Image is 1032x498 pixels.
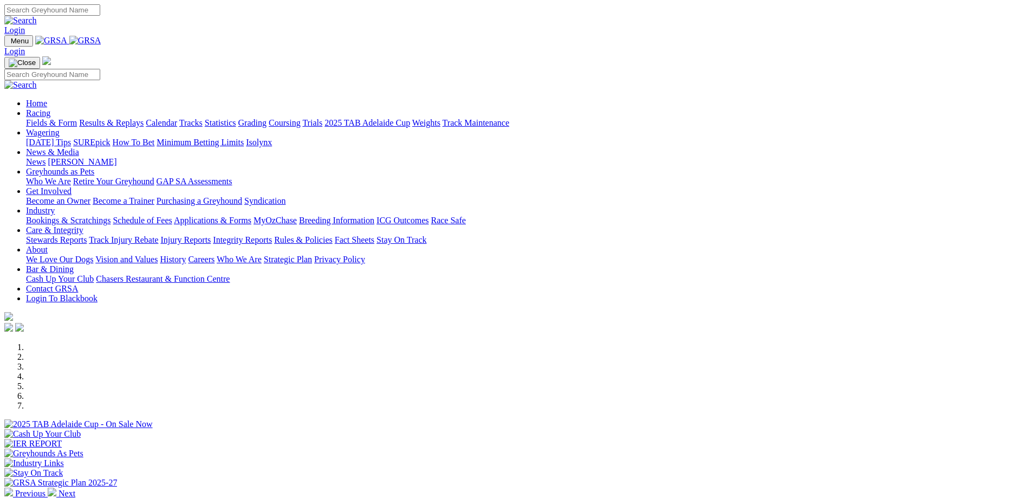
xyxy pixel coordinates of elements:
button: Toggle navigation [4,35,33,47]
a: Minimum Betting Limits [157,138,244,147]
img: facebook.svg [4,323,13,332]
a: Integrity Reports [213,235,272,244]
a: Careers [188,255,215,264]
div: Get Involved [26,196,1028,206]
input: Search [4,69,100,80]
a: Chasers Restaurant & Function Centre [96,274,230,283]
div: Care & Integrity [26,235,1028,245]
a: Tracks [179,118,203,127]
img: logo-grsa-white.png [4,312,13,321]
a: Results & Replays [79,118,144,127]
a: Race Safe [431,216,465,225]
div: Wagering [26,138,1028,147]
a: Rules & Policies [274,235,333,244]
img: chevron-right-pager-white.svg [48,488,56,496]
img: Search [4,80,37,90]
a: Vision and Values [95,255,158,264]
a: [DATE] Tips [26,138,71,147]
img: chevron-left-pager-white.svg [4,488,13,496]
a: MyOzChase [254,216,297,225]
a: Coursing [269,118,301,127]
button: Toggle navigation [4,57,40,69]
a: Login To Blackbook [26,294,98,303]
a: Racing [26,108,50,118]
a: Care & Integrity [26,225,83,235]
a: Cash Up Your Club [26,274,94,283]
img: Search [4,16,37,25]
a: Greyhounds as Pets [26,167,94,176]
a: Trials [302,118,322,127]
img: Greyhounds As Pets [4,449,83,458]
a: Bar & Dining [26,264,74,274]
div: Industry [26,216,1028,225]
div: Bar & Dining [26,274,1028,284]
a: Get Involved [26,186,72,196]
a: Become a Trainer [93,196,154,205]
a: Become an Owner [26,196,90,205]
img: twitter.svg [15,323,24,332]
img: Close [9,59,36,67]
a: [PERSON_NAME] [48,157,116,166]
a: Weights [412,118,440,127]
a: News & Media [26,147,79,157]
div: Greyhounds as Pets [26,177,1028,186]
a: About [26,245,48,254]
a: Login [4,25,25,35]
div: News & Media [26,157,1028,167]
a: Isolynx [246,138,272,147]
a: Grading [238,118,267,127]
img: Industry Links [4,458,64,468]
span: Previous [15,489,46,498]
a: Track Injury Rebate [89,235,158,244]
a: SUREpick [73,138,110,147]
a: Previous [4,489,48,498]
span: Next [59,489,75,498]
img: GRSA Strategic Plan 2025-27 [4,478,117,488]
a: Wagering [26,128,60,137]
a: Home [26,99,47,108]
div: About [26,255,1028,264]
a: Calendar [146,118,177,127]
a: Schedule of Fees [113,216,172,225]
a: Strategic Plan [264,255,312,264]
a: How To Bet [113,138,155,147]
a: Purchasing a Greyhound [157,196,242,205]
a: History [160,255,186,264]
a: Login [4,47,25,56]
a: Who We Are [26,177,71,186]
a: Injury Reports [160,235,211,244]
a: Syndication [244,196,285,205]
a: Statistics [205,118,236,127]
a: Stewards Reports [26,235,87,244]
a: Privacy Policy [314,255,365,264]
img: GRSA [69,36,101,46]
a: Bookings & Scratchings [26,216,111,225]
a: Retire Your Greyhound [73,177,154,186]
span: Menu [11,37,29,45]
a: Track Maintenance [443,118,509,127]
img: 2025 TAB Adelaide Cup - On Sale Now [4,419,153,429]
img: Cash Up Your Club [4,429,81,439]
a: News [26,157,46,166]
img: logo-grsa-white.png [42,56,51,65]
input: Search [4,4,100,16]
a: ICG Outcomes [377,216,429,225]
a: Breeding Information [299,216,374,225]
a: 2025 TAB Adelaide Cup [324,118,410,127]
a: GAP SA Assessments [157,177,232,186]
a: Next [48,489,75,498]
img: Stay On Track [4,468,63,478]
a: Stay On Track [377,235,426,244]
a: Fields & Form [26,118,77,127]
img: GRSA [35,36,67,46]
div: Racing [26,118,1028,128]
img: IER REPORT [4,439,62,449]
a: Contact GRSA [26,284,78,293]
a: We Love Our Dogs [26,255,93,264]
a: Applications & Forms [174,216,251,225]
a: Industry [26,206,55,215]
a: Who We Are [217,255,262,264]
a: Fact Sheets [335,235,374,244]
